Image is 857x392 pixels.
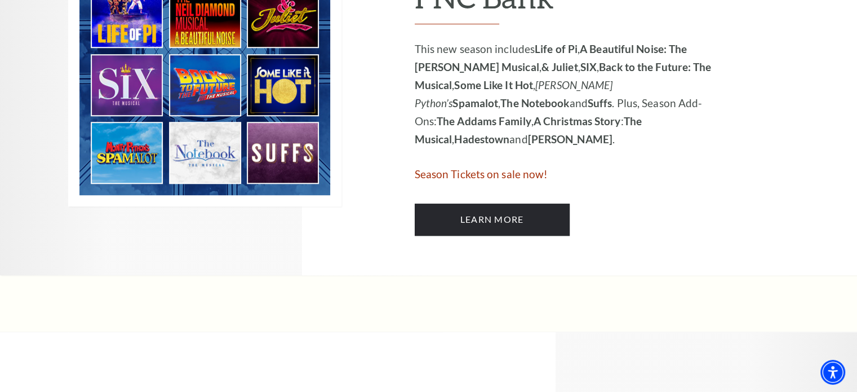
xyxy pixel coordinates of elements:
strong: Some Like It Hot [454,78,533,91]
span: Season Tickets on sale now! [415,168,548,180]
strong: Hadestown [454,133,509,146]
strong: The Addams Family [437,114,531,127]
strong: Life of Pi [535,42,578,55]
em: [PERSON_NAME] Python’s [415,78,613,109]
strong: The Notebook [500,96,569,109]
a: Learn More 2025-2026 Broadway at the Bass Season presented by PNC Bank [415,204,570,235]
strong: Spamalot [452,96,498,109]
strong: Suffs [588,96,612,109]
strong: SIX [580,60,597,73]
strong: A Christmas Story [534,114,621,127]
strong: [PERSON_NAME] [528,133,612,146]
p: This new season includes , , , , , , , and . Plus, Season Add-Ons: , : , and . [415,40,716,148]
div: Accessibility Menu [820,360,845,385]
strong: & Juliet [541,60,578,73]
